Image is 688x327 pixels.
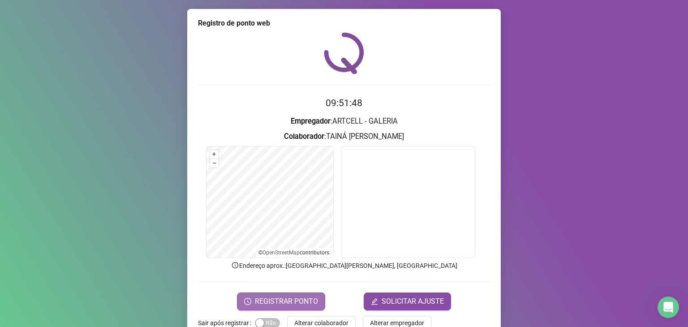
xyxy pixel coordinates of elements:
button: REGISTRAR PONTO [237,293,325,310]
span: edit [371,298,378,305]
h3: : ARTCELL - GALERIA [198,116,490,127]
li: © contributors. [258,250,331,256]
span: clock-circle [244,298,251,305]
strong: Empregador [291,117,331,125]
button: – [210,159,219,168]
button: editSOLICITAR AJUSTE [364,293,451,310]
span: REGISTRAR PONTO [255,296,318,307]
a: OpenStreetMap [262,250,300,256]
p: Endereço aprox. : [GEOGRAPHIC_DATA][PERSON_NAME], [GEOGRAPHIC_DATA] [198,261,490,271]
span: SOLICITAR AJUSTE [382,296,444,307]
h3: : TAINÁ [PERSON_NAME] [198,131,490,142]
strong: Colaborador [284,132,324,141]
span: info-circle [231,261,239,269]
img: QRPoint [324,32,364,74]
button: + [210,150,219,159]
time: 09:51:48 [326,98,362,108]
iframe: Intercom live chat [658,297,679,318]
div: Registro de ponto web [198,18,490,29]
